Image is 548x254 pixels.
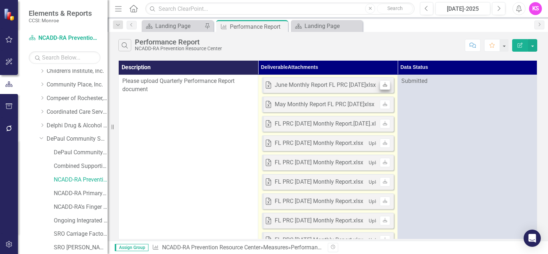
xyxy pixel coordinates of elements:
div: Performance Report [291,244,341,251]
div: Landing Page [155,22,203,30]
div: FL PRC [DATE] Monthly Report.xlsx [275,236,363,244]
span: Search [387,5,403,11]
div: » » [152,244,322,252]
a: SRO [PERSON_NAME] [54,244,108,252]
div: Landing Page [304,22,361,30]
a: Measures [263,244,288,251]
a: Coordinated Care Services Inc. [47,108,108,116]
a: SRO Carriage Factory [54,230,108,238]
button: KS [529,2,542,15]
div: FL PRC [DATE] Monthly Report.xlsx [275,178,363,186]
img: ClearPoint Strategy [3,8,16,21]
small: Uploaded [DATE] 9:57 AM [369,140,425,146]
span: Submitted [401,77,427,84]
div: NCADD-RA Prevention Resource Center [135,46,222,51]
small: Uploaded [DATE] 9:56 AM [369,179,425,185]
small: Uploaded [DATE] 9:57 AM [369,160,425,165]
a: Landing Page [293,22,361,30]
div: FL PRC [DATE] Monthly Report.xlsx [275,159,363,167]
div: FL PRC [DATE] Monthly Report.xlsx [275,197,363,206]
div: June Monthly Report FL PRC [DATE]xlsx [275,81,376,89]
a: Compeer of Rochester, Inc. [47,94,108,103]
span: Please upload Quarterly Performance Report document [122,77,235,93]
a: NCADD-RA Primary CD Prevention [54,189,108,198]
small: Uploaded [DATE] 3:48 PM [369,198,425,204]
a: Children's Institute, Inc. [47,67,108,75]
a: NCADD-RA Prevention Resource Center [54,176,108,184]
a: Delphi Drug & Alcohol Council [47,122,108,130]
div: Performance Report [230,22,286,31]
small: Uploaded [DATE] 9:04 AM [369,218,425,224]
span: Elements & Reports [29,9,92,18]
div: FL PRC [DATE] Monthly Report.xlsx [275,139,363,147]
div: FL PRC [DATE] Monthly Report.[DATE].xlsx [275,120,382,128]
a: DePaul Community Services, lnc. (MCOMH Internal) [54,149,108,157]
small: Uploaded [DATE] 9:04 AM [369,237,425,243]
a: Ongoing Integrated Supported Employment (OISE) services [54,217,108,225]
input: Search ClearPoint... [145,3,415,15]
a: NCADD-RA Prevention Resource Center [162,244,260,251]
a: DePaul Community Services, lnc. [47,135,108,143]
div: Open Intercom Messenger [524,230,541,247]
span: Assign Group [115,244,148,251]
div: FL PRC [DATE] Monthly Report.xlsx [275,217,363,225]
div: May Monthly Report FL PRC [DATE]xlsx [275,100,374,109]
a: Landing Page [143,22,203,30]
button: Search [377,4,413,14]
div: Performance Report [135,38,222,46]
a: Community Place, Inc. [47,81,108,89]
a: NCADD-RA Prevention Resource Center [29,34,100,42]
a: NCADD-RA's Finger Lakes Addiction Resource Center [54,203,108,211]
a: Combined Supportive Housing [54,162,108,170]
div: [DATE]-2025 [438,5,488,13]
input: Search Below... [29,51,100,64]
button: [DATE]-2025 [435,2,490,15]
small: CCSI: Monroe [29,18,92,23]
